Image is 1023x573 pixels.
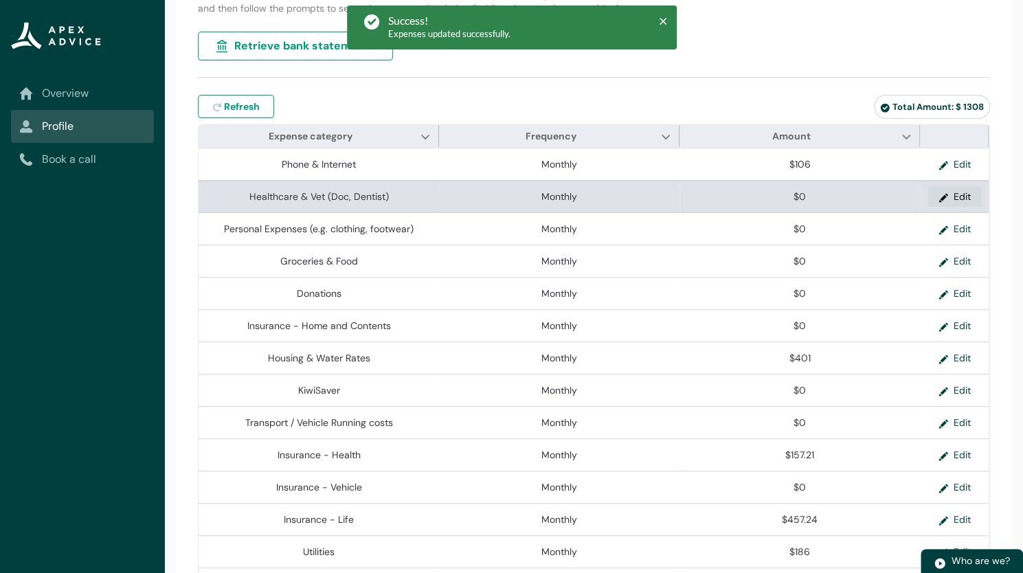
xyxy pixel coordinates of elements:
lightning-badge: Total Amount [874,95,990,119]
span: Refresh [224,100,260,113]
button: Refresh [198,95,274,118]
div: Success! [388,14,510,27]
lightning-formatted-number: $0 [794,223,806,235]
lightning-base-formatted-text: Housing & Water Rates [268,352,370,364]
nav: Sub page [11,77,154,176]
button: Edit [928,541,982,562]
lightning-base-formatted-text: Monthly [541,513,577,526]
lightning-base-formatted-text: Monthly [541,352,577,364]
lightning-base-formatted-text: Monthly [541,319,577,332]
lightning-formatted-number: $0 [794,287,806,300]
lightning-base-formatted-text: Transport / Vehicle Running costs [245,416,393,429]
button: Edit [928,445,982,465]
lightning-base-formatted-text: Insurance - Health [278,449,361,461]
img: landmark.svg [215,39,229,53]
lightning-base-formatted-text: Insurance - Vehicle [276,481,362,493]
lightning-base-formatted-text: Monthly [541,287,577,300]
lightning-formatted-number: $457.24 [782,513,818,526]
button: Edit [928,186,982,207]
a: here. [616,2,638,14]
lightning-base-formatted-text: Monthly [541,190,577,203]
lightning-base-formatted-text: Monthly [541,449,577,461]
a: Overview [19,85,146,102]
lightning-formatted-number: $0 [794,255,806,267]
span: Total Amount: $ 1308 [880,101,984,113]
lightning-base-formatted-text: Healthcare & Vet (Doc, Dentist) [249,190,389,203]
button: Edit [928,283,982,304]
lightning-base-formatted-text: KiwiSaver [298,384,340,396]
lightning-base-formatted-text: Monthly [541,546,577,558]
span: Expenses updated successfully. [388,28,510,39]
lightning-formatted-number: $106 [789,158,811,170]
lightning-formatted-number: $0 [794,190,806,203]
lightning-base-formatted-text: Groceries & Food [280,255,358,267]
button: Edit [928,154,982,175]
lightning-base-formatted-text: Monthly [541,481,577,493]
button: Edit [928,380,982,401]
lightning-base-formatted-text: Phone & Internet [282,158,356,170]
button: Edit [928,412,982,433]
lightning-formatted-number: $0 [794,319,806,332]
img: play.svg [934,557,946,570]
lightning-formatted-number: $0 [794,384,806,396]
lightning-base-formatted-text: Donations [297,287,341,300]
a: Profile [19,118,146,135]
lightning-formatted-number: $0 [794,481,806,493]
span: Who are we? [952,554,1010,567]
lightning-formatted-number: $157.21 [785,449,814,461]
img: Apex Advice Group [11,22,101,49]
lightning-base-formatted-text: Monthly [541,384,577,396]
button: Edit [928,348,982,368]
lightning-formatted-number: $401 [789,352,811,364]
lightning-base-formatted-text: Insurance - Life [284,513,354,526]
lightning-base-formatted-text: Monthly [541,223,577,235]
lightning-base-formatted-text: Monthly [541,158,577,170]
lightning-base-formatted-text: Insurance - Home and Contents [247,319,391,332]
button: Retrieve bank statements [198,32,393,60]
lightning-formatted-number: $186 [789,546,810,558]
lightning-base-formatted-text: Monthly [541,416,577,429]
lightning-base-formatted-text: Monthly [541,255,577,267]
button: Edit [928,315,982,336]
button: Edit [928,251,982,271]
button: Edit [928,218,982,239]
lightning-base-formatted-text: Personal Expenses (e.g. clothing, footwear) [224,223,414,235]
lightning-formatted-number: $0 [794,416,806,429]
lightning-base-formatted-text: Utilities [303,546,335,558]
button: Edit [928,477,982,497]
a: Book a call [19,151,146,168]
button: Edit [928,509,982,530]
span: Retrieve bank statements [234,38,376,54]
